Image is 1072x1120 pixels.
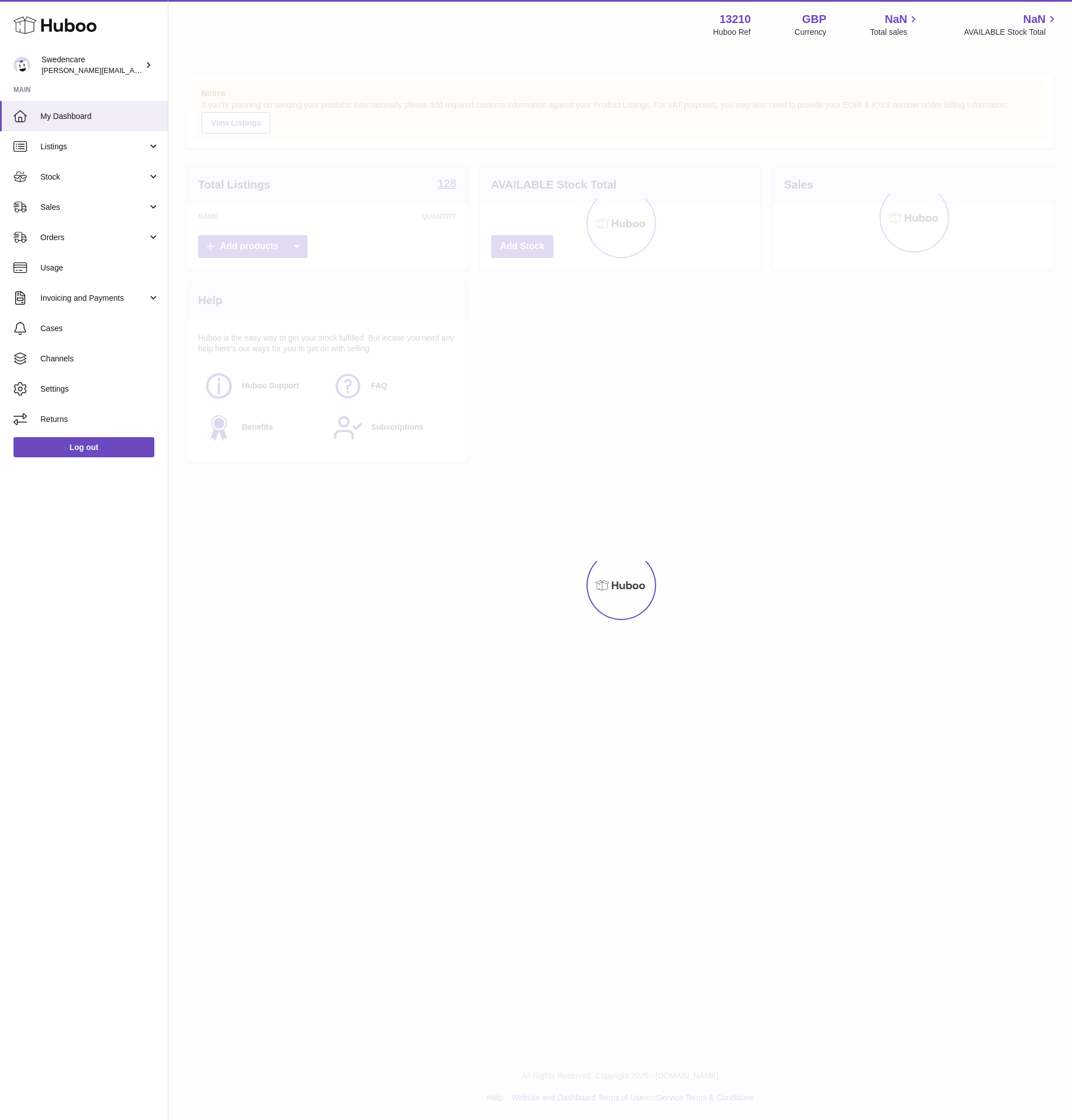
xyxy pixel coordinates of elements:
span: Usage [40,263,159,273]
div: Swedencare [42,54,143,76]
span: Stock [40,172,148,182]
div: Currency [795,27,827,38]
span: [PERSON_NAME][EMAIL_ADDRESS][PERSON_NAME][DOMAIN_NAME] [42,66,285,75]
strong: GBP [802,12,826,27]
span: Settings [40,384,159,394]
a: NaN AVAILABLE Stock Total [964,12,1059,38]
span: Invoicing and Payments [40,293,148,304]
strong: 13210 [720,12,751,27]
span: AVAILABLE Stock Total [964,27,1059,38]
span: Total sales [870,27,920,38]
span: Returns [40,414,159,425]
a: Log out [13,437,154,457]
img: daniel.corbridge@swedencare.co.uk [13,57,30,74]
span: Listings [40,141,148,152]
div: Huboo Ref [713,27,751,38]
span: Channels [40,354,159,364]
span: My Dashboard [40,111,159,122]
span: Sales [40,202,148,213]
span: Cases [40,323,159,334]
a: NaN Total sales [870,12,920,38]
span: NaN [1023,12,1046,27]
span: NaN [885,12,907,27]
span: Orders [40,232,148,243]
